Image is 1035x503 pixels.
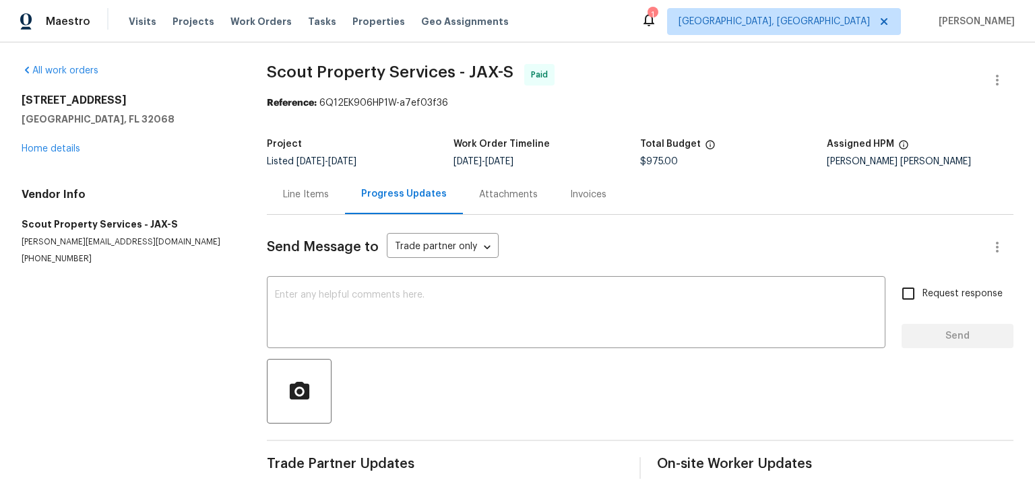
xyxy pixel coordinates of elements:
[827,157,1013,166] div: [PERSON_NAME] [PERSON_NAME]
[387,236,499,259] div: Trade partner only
[570,188,606,201] div: Invoices
[361,187,447,201] div: Progress Updates
[22,236,234,248] p: [PERSON_NAME][EMAIL_ADDRESS][DOMAIN_NAME]
[827,139,894,149] h5: Assigned HPM
[640,157,678,166] span: $975.00
[453,157,482,166] span: [DATE]
[679,15,870,28] span: [GEOGRAPHIC_DATA], [GEOGRAPHIC_DATA]
[22,112,234,126] h5: [GEOGRAPHIC_DATA], FL 32068
[485,157,513,166] span: [DATE]
[308,17,336,26] span: Tasks
[657,457,1013,471] span: On-site Worker Updates
[22,188,234,201] h4: Vendor Info
[640,139,701,149] h5: Total Budget
[267,139,302,149] h5: Project
[22,144,80,154] a: Home details
[283,188,329,201] div: Line Items
[898,139,909,157] span: The hpm assigned to this work order.
[22,94,234,107] h2: [STREET_ADDRESS]
[22,253,234,265] p: [PHONE_NUMBER]
[129,15,156,28] span: Visits
[648,8,657,22] div: 1
[267,98,317,108] b: Reference:
[267,64,513,80] span: Scout Property Services - JAX-S
[531,68,553,81] span: Paid
[267,457,623,471] span: Trade Partner Updates
[230,15,292,28] span: Work Orders
[453,157,513,166] span: -
[172,15,214,28] span: Projects
[22,66,98,75] a: All work orders
[705,139,716,157] span: The total cost of line items that have been proposed by Opendoor. This sum includes line items th...
[421,15,509,28] span: Geo Assignments
[479,188,538,201] div: Attachments
[46,15,90,28] span: Maestro
[328,157,356,166] span: [DATE]
[22,217,234,231] h5: Scout Property Services - JAX-S
[352,15,405,28] span: Properties
[453,139,550,149] h5: Work Order Timeline
[296,157,325,166] span: [DATE]
[267,240,379,254] span: Send Message to
[933,15,1015,28] span: [PERSON_NAME]
[267,96,1013,110] div: 6Q12EK906HP1W-a7ef03f36
[922,287,1003,301] span: Request response
[296,157,356,166] span: -
[267,157,356,166] span: Listed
